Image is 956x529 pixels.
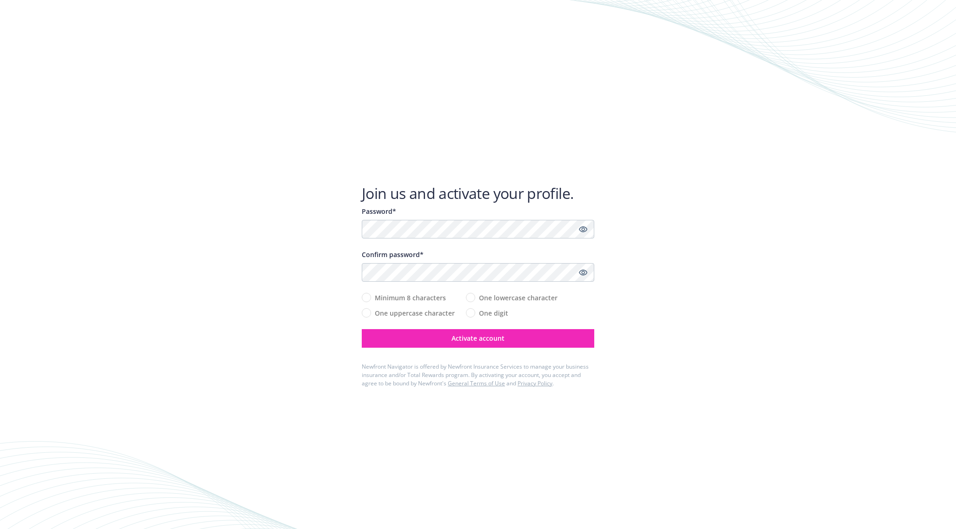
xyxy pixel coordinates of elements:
[362,363,594,388] div: Newfront Navigator is offered by Newfront Insurance Services to manage your business insurance an...
[518,379,552,387] a: Privacy Policy
[362,184,594,203] h1: Join us and activate your profile.
[578,224,589,235] a: Show password
[362,329,594,348] button: Activate account
[375,293,446,303] span: Minimum 8 characters
[375,308,455,318] span: One uppercase character
[362,263,594,282] input: Confirm your unique password...
[578,267,589,278] a: Show password
[362,207,396,216] span: Password*
[362,220,594,238] input: Enter a unique password...
[451,334,505,343] span: Activate account
[362,250,424,259] span: Confirm password*
[479,293,558,303] span: One lowercase character
[479,308,508,318] span: One digit
[448,379,505,387] a: General Terms of Use
[362,157,418,167] img: Newfront logo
